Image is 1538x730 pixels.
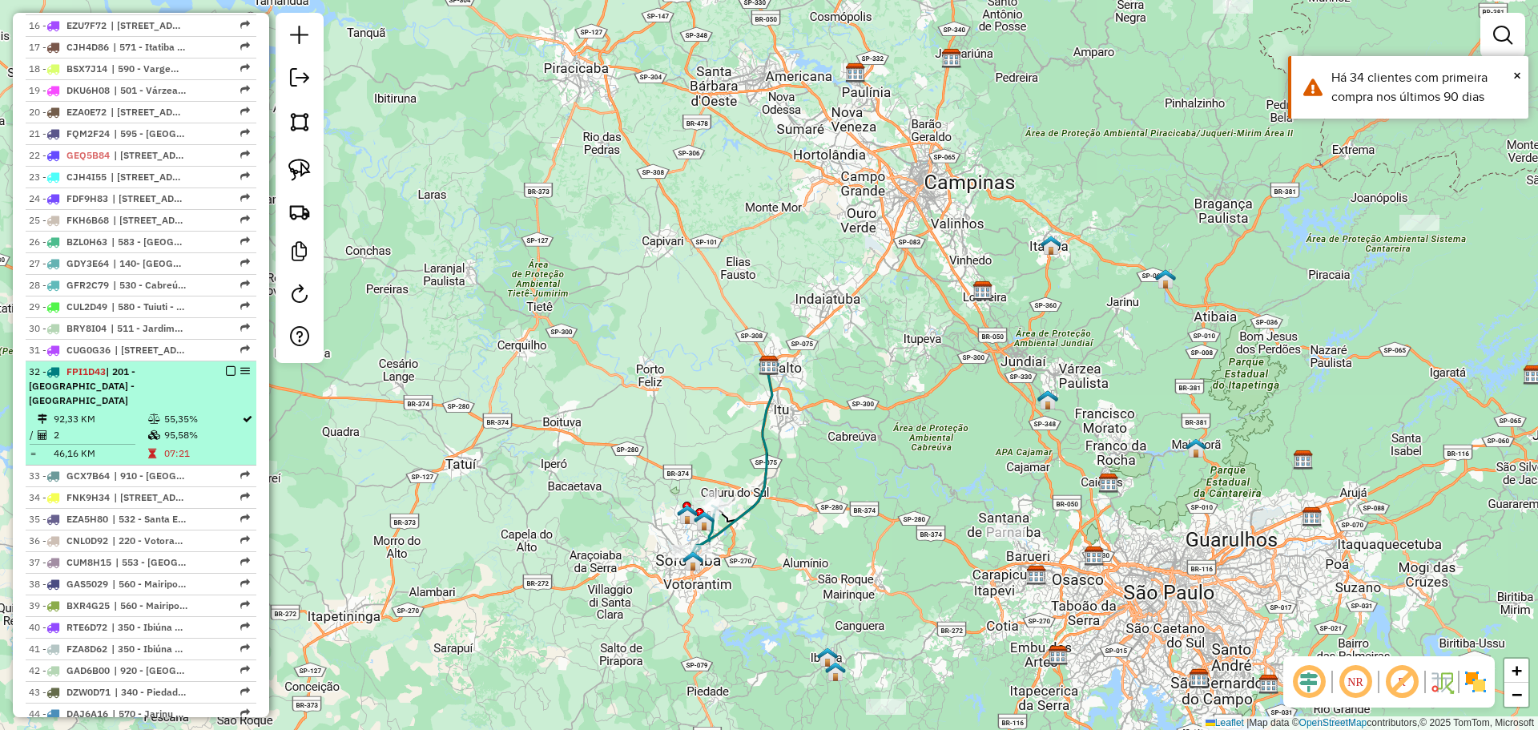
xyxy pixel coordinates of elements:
[972,280,993,301] img: CDI Louveira
[66,171,107,183] span: CJH4I55
[1037,389,1058,410] img: PA - Jundiaí
[29,257,109,269] span: 27 -
[29,599,110,611] span: 39 -
[284,278,316,314] a: Reroteirizar Sessão
[66,192,108,204] span: FDF9H83
[29,446,37,462] td: =
[240,171,250,181] em: Rota exportada
[240,514,250,523] em: Rota exportada
[29,365,135,406] span: | 201 - [GEOGRAPHIC_DATA] - [GEOGRAPHIC_DATA]
[148,430,160,440] i: % de utilização da cubagem
[240,236,250,246] em: Rota exportada
[1331,68,1516,107] div: Há 34 clientes com primeira compra nos últimos 90 dias
[845,63,866,83] img: CDD Campinas
[53,446,147,462] td: 46,16 KM
[66,322,107,334] span: BRY8I04
[29,236,107,248] span: 26 -
[1098,473,1119,494] img: CDD Norte
[288,111,311,133] img: Selecionar atividades - polígono
[240,215,250,224] em: Rota exportada
[240,107,250,116] em: Rota exportada
[29,344,111,356] span: 31 -
[29,534,108,546] span: 36 -
[284,62,316,98] a: Exportar sessão
[288,159,311,181] img: Selecionar atividades - laço
[1155,268,1176,289] img: PA - Atibaia
[29,578,108,590] span: 38 -
[1513,63,1521,87] button: Close
[240,579,250,588] em: Rota exportada
[66,643,107,655] span: FZA8D62
[114,469,187,483] span: 910 - Centro de Bragança - ATI
[29,365,135,406] span: 32 -
[29,127,110,139] span: 21 -
[66,599,110,611] span: BXR4G25
[240,63,250,73] em: Rota exportada
[112,192,186,206] span: 941 - Centro Sorocaba - ST
[66,621,107,633] span: RTE6D72
[112,534,186,548] span: 220 - Votorantim - ST, 221 - Votorantim 2 - ST
[112,577,186,591] span: 560 - Mairiporã - ATI, 561 - Atibaia II - ATI
[114,663,187,678] span: 920 - Centro de Atibaia - ATI
[66,534,108,546] span: CNL0D92
[284,19,316,55] a: Nova sessão e pesquisa
[66,19,107,31] span: EZU7F72
[1041,235,1061,256] img: Itatiba
[113,40,187,54] span: 571 - Itatiba - ATI
[240,280,250,289] em: Rota exportada
[111,620,185,635] span: 350 - Ibiúna - ST , 351 - Ibiúna 2- ST
[112,707,186,721] span: 570 - Jarinu - ATI, 574 - Agua Preta - ATI, 575 - Mairiporã - ATI
[1202,716,1538,730] div: Map data © contributors,© 2025 TomTom, Microsoft
[29,171,107,183] span: 23 -
[240,20,250,30] em: Rota exportada
[1299,717,1367,728] a: OpenStreetMap
[66,578,108,590] span: GAS5029
[29,621,107,633] span: 40 -
[240,708,250,718] em: Rota exportada
[240,258,250,268] em: Rota exportada
[148,414,160,424] i: % de utilização do peso
[111,18,184,33] span: 210 - Vila São Pedro - ST
[240,366,250,376] em: Opções
[66,236,107,248] span: BZL0H63
[29,664,110,676] span: 42 -
[240,600,250,610] em: Rota exportada
[113,213,187,228] span: 210 - Vila São Pedro - ST
[1383,663,1421,701] span: Exibir rótulo
[240,150,250,159] em: Rota exportada
[111,170,184,184] span: 200 - Vila Nova Sorocaba II - ST, 201 - Vila Nova Sorocaba - ST
[1512,684,1522,704] span: −
[240,85,250,95] em: Rota exportada
[240,128,250,138] em: Rota exportada
[111,300,185,314] span: 580 - Tuiuti - ATI, 581 - Bragança I - ATI
[240,687,250,696] em: Rota exportada
[66,300,107,313] span: CUL2D49
[53,427,147,443] td: 2
[66,41,109,53] span: CJH4D86
[288,200,311,223] img: Criar rota
[1336,663,1375,701] span: Ocultar NR
[240,345,250,354] em: Rota exportada
[114,490,187,505] span: 301 - Porto Feliz - ST
[1206,717,1244,728] a: Leaflet
[282,194,317,229] a: Criar rota
[677,504,698,525] img: 621 UDC Light Sorocaba
[1290,663,1328,701] span: Ocultar deslocamento
[113,278,187,292] span: 530 - Cabreúva I - JDI, 531 - Cabreúva I - JDI
[240,643,250,653] em: Rota exportada
[29,491,110,503] span: 34 -
[66,491,110,503] span: FNK9H34
[66,470,110,482] span: GCX7B64
[29,427,37,443] td: /
[243,414,252,424] i: Rota otimizada
[240,492,250,502] em: Rota exportada
[66,84,110,96] span: DKU6H08
[163,411,241,427] td: 55,35%
[29,513,108,525] span: 35 -
[29,106,107,118] span: 20 -
[240,557,250,567] em: Rota exportada
[987,525,1027,541] div: Atividade não roteirizada - PASTELARIA E TAPIOCARIA DA RESERVA LTDA
[29,686,111,698] span: 43 -
[1293,450,1314,470] img: CDI Guarulhos INT
[29,643,107,655] span: 41 -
